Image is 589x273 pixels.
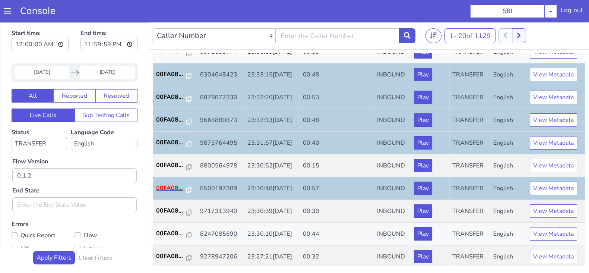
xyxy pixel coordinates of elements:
[449,132,490,155] td: TRANSFER
[530,228,577,241] button: View Metadata
[244,132,300,155] td: 23:30:52[DATE]
[449,87,490,109] td: TRANSFER
[414,228,432,241] button: Play
[374,200,411,223] td: INBOUND
[300,155,374,178] td: 00:57
[530,114,577,127] button: View Metadata
[449,178,490,200] td: TRANSFER
[197,132,244,155] td: 8800564978
[449,41,490,64] td: TRANSFER
[12,114,67,128] select: Status
[414,159,432,173] button: Play
[244,41,300,64] td: 23:33:15[DATE]
[197,155,244,178] td: 8500197389
[156,184,187,193] p: 00FA08...
[490,200,526,223] td: English
[374,223,411,246] td: INBOUND
[530,68,577,82] button: View Metadata
[300,223,374,246] td: 00:32
[300,87,374,109] td: 00:48
[300,178,374,200] td: 00:30
[156,229,187,238] p: 00FA08...
[12,135,48,144] label: Flow Version
[80,4,137,31] label: End time:
[156,161,187,170] p: 00FA08...
[12,164,39,173] label: End State
[300,41,374,64] td: 00:48
[71,114,137,128] select: Language Code
[80,44,135,56] input: End Date
[414,136,432,150] button: Play
[12,208,75,218] label: Quick Report
[156,229,194,238] a: 00FA08...
[414,45,432,59] button: Play
[53,67,95,80] button: Reported
[156,93,187,102] p: 00FA08...
[156,70,187,79] p: 00FA08...
[530,45,577,59] button: View Metadata
[156,207,187,216] p: 00FA08...
[197,200,244,223] td: 8247085690
[374,64,411,87] td: INBOUND
[244,87,300,109] td: 23:32:13[DATE]
[244,178,300,200] td: 23:30:39[DATE]
[75,221,137,232] label: Latency
[374,132,411,155] td: INBOUND
[470,4,545,18] button: SBI
[12,4,69,31] label: Start time:
[300,64,374,87] td: 00:53
[490,155,526,178] td: English
[449,223,490,246] td: TRANSFER
[197,41,244,64] td: 6304648423
[244,155,300,178] td: 23:30:48[DATE]
[95,67,137,80] button: Resolved
[12,221,75,232] label: UX
[490,41,526,64] td: English
[300,132,374,155] td: 00:15
[156,70,194,79] a: 00FA08...
[414,91,432,104] button: Play
[75,86,138,100] button: Sub Testing Calls
[490,178,526,200] td: English
[374,87,411,109] td: INBOUND
[80,15,137,29] input: End time:
[71,106,137,128] label: Language Code
[12,175,137,190] input: Enter the End State Value
[11,6,64,16] a: Console
[530,91,577,104] button: View Metadata
[414,205,432,218] button: Play
[12,106,67,128] label: Status
[374,155,411,178] td: INBOUND
[156,47,187,56] p: 00FA08...
[156,161,194,170] a: 00FA08...
[33,229,75,242] button: Apply Filters
[156,47,194,56] a: 00FA08...
[244,200,300,223] td: 23:30:10[DATE]
[244,109,300,132] td: 23:31:57[DATE]
[449,64,490,87] td: TRANSFER
[197,178,244,200] td: 9717313940
[449,200,490,223] td: TRANSFER
[530,182,577,195] button: View Metadata
[244,223,300,246] td: 23:27:21[DATE]
[490,223,526,246] td: English
[156,138,194,147] a: 00FA08...
[197,87,244,109] td: 9668880873
[490,87,526,109] td: English
[75,208,137,218] label: Flow
[15,44,69,56] input: Start Date
[197,64,244,87] td: 8879872330
[12,67,54,80] button: All
[79,232,112,239] h6: Clear Filters
[530,136,577,150] button: View Metadata
[374,41,411,64] td: INBOUND
[197,223,244,246] td: 9278947206
[414,68,432,82] button: Play
[490,64,526,87] td: English
[156,116,194,125] a: 00FA08...
[374,109,411,132] td: INBOUND
[197,109,244,132] td: 9873764495
[449,109,490,132] td: TRANSFER
[300,200,374,223] td: 00:44
[276,6,399,21] input: Enter the Caller Number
